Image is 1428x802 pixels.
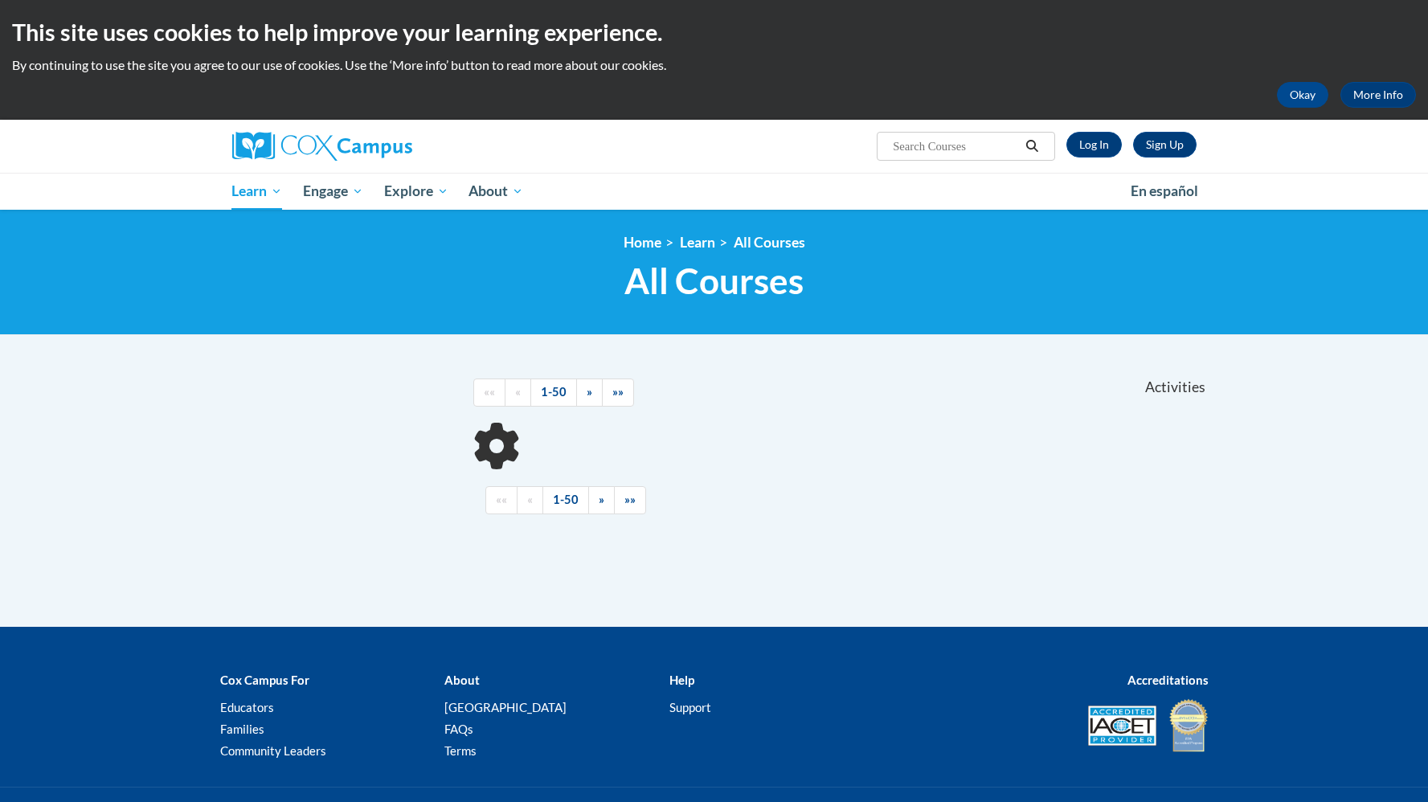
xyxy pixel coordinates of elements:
a: Explore [374,173,459,210]
a: Engage [293,173,374,210]
a: Home [624,234,661,251]
a: Cox Campus [232,132,538,161]
a: More Info [1340,82,1416,108]
b: Cox Campus For [220,673,309,687]
b: Help [669,673,694,687]
a: Support [669,700,711,714]
a: Learn [222,173,293,210]
span: Learn [231,182,282,201]
a: En español [1120,174,1209,208]
a: Register [1133,132,1197,158]
a: Educators [220,700,274,714]
button: Search [1020,137,1044,156]
a: Families [220,722,264,736]
input: Search Courses [891,137,1020,156]
img: Cox Campus [232,132,412,161]
span: « [527,493,533,506]
span: Explore [384,182,448,201]
a: All Courses [734,234,805,251]
a: Previous [517,486,543,514]
a: End [602,378,634,407]
a: Terms [444,743,477,758]
span: En español [1131,182,1198,199]
span: About [468,182,523,201]
b: Accreditations [1127,673,1209,687]
a: Community Leaders [220,743,326,758]
span: Engage [303,182,363,201]
a: Begining [485,486,518,514]
a: 1-50 [530,378,577,407]
p: By continuing to use the site you agree to our use of cookies. Use the ‘More info’ button to read... [12,56,1416,74]
a: About [458,173,534,210]
a: Next [588,486,615,514]
a: FAQs [444,722,473,736]
span: » [587,385,592,399]
span: Activities [1145,378,1205,396]
span: All Courses [624,260,804,302]
a: [GEOGRAPHIC_DATA] [444,700,567,714]
a: End [614,486,646,514]
a: Next [576,378,603,407]
span: » [599,493,604,506]
a: Previous [505,378,531,407]
b: About [444,673,480,687]
h2: This site uses cookies to help improve your learning experience. [12,16,1416,48]
div: Main menu [208,173,1221,210]
a: Log In [1066,132,1122,158]
a: Begining [473,378,505,407]
span: »» [624,493,636,506]
span: « [515,385,521,399]
a: Learn [680,234,715,251]
span: «« [496,493,507,506]
span: »» [612,385,624,399]
span: «« [484,385,495,399]
a: 1-50 [542,486,589,514]
button: Okay [1277,82,1328,108]
img: IDA® Accredited [1168,698,1209,754]
img: Accredited IACET® Provider [1088,706,1156,746]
